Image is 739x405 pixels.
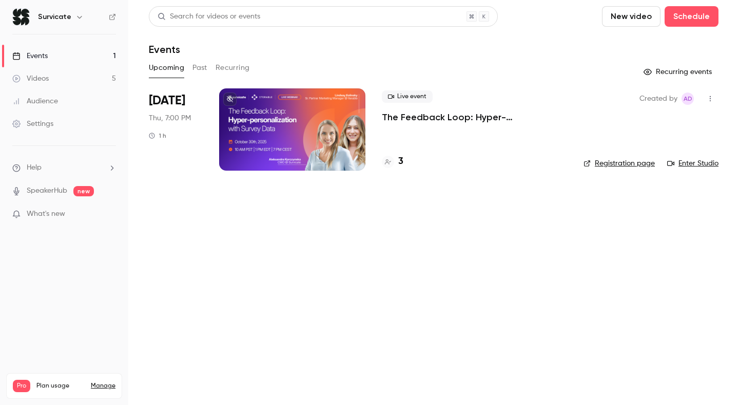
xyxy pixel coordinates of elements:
a: Enter Studio [667,158,718,169]
a: 3 [382,155,403,169]
button: Recurring events [639,64,718,80]
button: New video [602,6,660,27]
span: Live event [382,90,433,103]
div: Audience [12,96,58,106]
img: Survicate [13,9,29,25]
span: [DATE] [149,93,185,109]
a: Registration page [584,158,655,169]
button: Past [192,60,207,76]
h4: 3 [398,155,403,169]
a: The Feedback Loop: Hyper-personalization with Survey Data [382,111,567,123]
h6: Survicate [38,12,71,22]
span: Thu, 7:00 PM [149,113,191,123]
iframe: Noticeable Trigger [104,210,116,219]
a: Manage [91,382,115,390]
div: Search for videos or events [158,11,260,22]
div: Videos [12,73,49,84]
li: help-dropdown-opener [12,162,116,173]
h1: Events [149,43,180,56]
div: Oct 30 Thu, 7:00 PM (Europe/Warsaw) [149,88,203,171]
span: AD [684,93,692,105]
span: Help [27,162,42,173]
button: Schedule [665,6,718,27]
span: Created by [639,93,677,105]
span: Plan usage [36,382,85,390]
span: Pro [13,380,30,392]
div: Settings [12,119,53,129]
span: new [73,186,94,196]
button: Recurring [216,60,250,76]
span: What's new [27,209,65,219]
button: Upcoming [149,60,184,76]
div: Events [12,51,48,61]
span: Aleksandra Dworak [682,93,694,105]
a: SpeakerHub [27,186,67,196]
div: 1 h [149,132,166,140]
